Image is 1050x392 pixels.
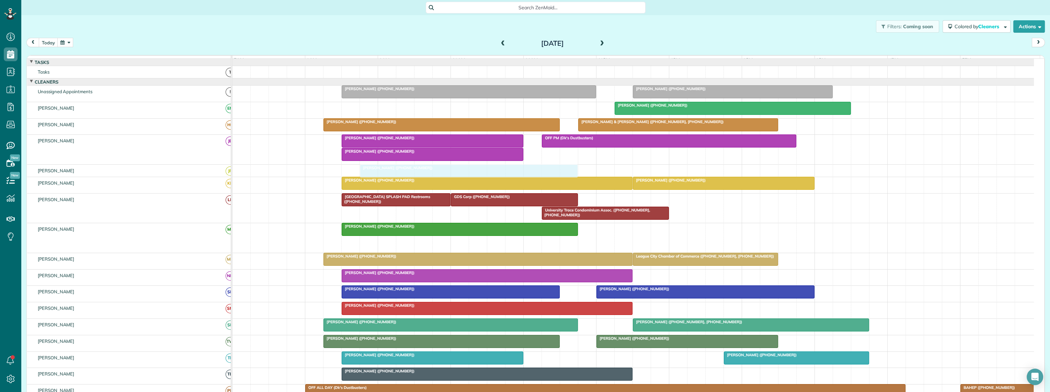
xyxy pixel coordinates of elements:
[596,286,670,291] span: [PERSON_NAME] ([PHONE_NUMBER])
[36,371,76,377] span: [PERSON_NAME]
[305,57,318,63] span: 8am
[323,254,397,259] span: [PERSON_NAME] ([PHONE_NUMBER])
[36,322,76,327] span: [PERSON_NAME]
[226,271,235,281] span: NN
[341,224,415,229] span: [PERSON_NAME] ([PHONE_NUMBER])
[341,194,430,204] span: [GEOGRAPHIC_DATA] SPLASH PAD Restrooms ([PHONE_NUMBER])
[632,86,706,91] span: [PERSON_NAME] ([PHONE_NUMBER])
[341,149,415,154] span: [PERSON_NAME] ([PHONE_NUMBER])
[36,289,76,294] span: [PERSON_NAME]
[226,179,235,188] span: KB
[341,86,415,91] span: [PERSON_NAME] ([PHONE_NUMBER])
[903,23,934,30] span: Coming soon
[323,119,397,124] span: [PERSON_NAME] ([PHONE_NUMBER])
[723,352,797,357] span: [PERSON_NAME] ([PHONE_NUMBER])
[226,353,235,363] span: TP
[232,57,245,63] span: 7am
[36,338,76,344] span: [PERSON_NAME]
[341,352,415,357] span: [PERSON_NAME] ([PHONE_NUMBER])
[226,337,235,346] span: TW
[669,57,681,63] span: 1pm
[341,286,415,291] span: [PERSON_NAME] ([PHONE_NUMBER])
[341,369,415,373] span: [PERSON_NAME] ([PHONE_NUMBER])
[524,57,539,63] span: 11am
[1027,369,1043,385] div: Open Intercom Messenger
[1013,20,1045,33] button: Actions
[36,355,76,360] span: [PERSON_NAME]
[815,57,827,63] span: 3pm
[226,166,235,176] span: JR
[596,336,670,341] span: [PERSON_NAME] ([PHONE_NUMBER])
[359,165,433,170] span: [PERSON_NAME] ([PHONE_NUMBER])
[887,23,902,30] span: Filters:
[226,87,235,97] span: !
[541,135,594,140] span: OFF PM (Dk's Dustbusters)
[960,57,972,63] span: 5pm
[978,23,1000,30] span: Cleaners
[323,319,397,324] span: [PERSON_NAME] ([PHONE_NUMBER])
[888,57,900,63] span: 4pm
[33,59,50,65] span: Tasks
[36,180,76,186] span: [PERSON_NAME]
[541,208,650,217] span: University Trace Condominium Assoc. ([PHONE_NUMBER], [PHONE_NUMBER])
[10,172,20,179] span: New
[36,105,76,111] span: [PERSON_NAME]
[226,320,235,330] span: SP
[36,69,51,75] span: Tasks
[226,195,235,205] span: LF
[36,273,76,278] span: [PERSON_NAME]
[943,20,1011,33] button: Colored byCleaners
[596,57,611,63] span: 12pm
[226,287,235,297] span: SB
[226,225,235,234] span: MT
[226,370,235,379] span: TD
[578,119,724,124] span: [PERSON_NAME] & [PERSON_NAME] ([PHONE_NUMBER], [PHONE_NUMBER])
[10,154,20,161] span: New
[36,197,76,202] span: [PERSON_NAME]
[341,135,415,140] span: [PERSON_NAME] ([PHONE_NUMBER])
[26,38,39,47] button: prev
[36,168,76,173] span: [PERSON_NAME]
[742,57,754,63] span: 2pm
[632,178,706,183] span: [PERSON_NAME] ([PHONE_NUMBER])
[36,138,76,143] span: [PERSON_NAME]
[378,57,391,63] span: 9am
[955,23,1002,30] span: Colored by
[960,385,1015,390] span: BAHEP ([PHONE_NUMBER])
[36,89,94,94] span: Unassigned Appointments
[341,303,415,308] span: [PERSON_NAME] ([PHONE_NUMBER])
[450,194,510,199] span: GDS Corp ([PHONE_NUMBER])
[341,270,415,275] span: [PERSON_NAME] ([PHONE_NUMBER])
[510,40,595,47] h2: [DATE]
[36,256,76,262] span: [PERSON_NAME]
[226,68,235,77] span: T
[341,178,415,183] span: [PERSON_NAME] ([PHONE_NUMBER])
[323,336,397,341] span: [PERSON_NAME] ([PHONE_NUMBER])
[305,385,367,390] span: OFF ALL DAY (Dk's Dustbusters)
[451,57,466,63] span: 10am
[226,120,235,130] span: HC
[36,226,76,232] span: [PERSON_NAME]
[226,255,235,264] span: MB
[36,305,76,311] span: [PERSON_NAME]
[226,304,235,313] span: SM
[1032,38,1045,47] button: next
[36,122,76,127] span: [PERSON_NAME]
[39,38,58,47] button: today
[632,319,742,324] span: [PERSON_NAME] ([PHONE_NUMBER], [PHONE_NUMBER])
[614,103,688,108] span: [PERSON_NAME] ([PHONE_NUMBER])
[226,104,235,113] span: EM
[33,79,60,85] span: Cleaners
[226,137,235,146] span: JB
[632,254,774,259] span: League City Chamber of Commerce ([PHONE_NUMBER], [PHONE_NUMBER])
